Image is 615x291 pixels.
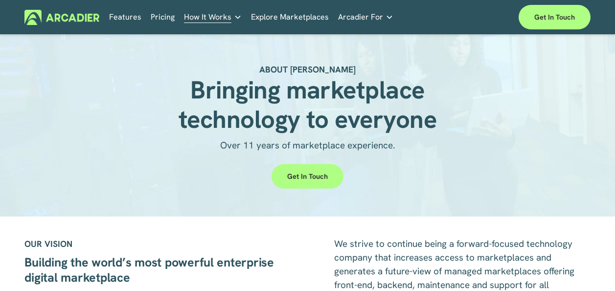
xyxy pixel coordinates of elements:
strong: OUR VISION [24,238,72,249]
span: Over 11 years of marketplace experience. [220,139,395,151]
a: folder dropdown [338,9,393,24]
strong: Building the world’s most powerful enterprise digital marketplace [24,254,277,286]
a: Get in touch [519,5,591,29]
span: How It Works [184,10,231,24]
a: folder dropdown [184,9,242,24]
a: Explore Marketplaces [251,9,329,24]
a: Features [109,9,141,24]
a: Pricing [151,9,175,24]
strong: Bringing marketplace technology to everyone [179,73,437,135]
strong: ABOUT [PERSON_NAME] [259,64,356,75]
img: Arcadier [24,10,99,25]
span: Arcadier For [338,10,383,24]
a: Get in touch [272,164,343,189]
